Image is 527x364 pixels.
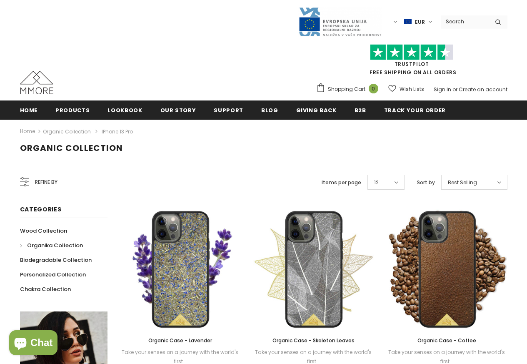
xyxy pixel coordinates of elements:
[417,178,435,187] label: Sort by
[20,285,71,293] span: Chakra Collection
[27,241,83,249] span: Organika Collection
[214,100,243,119] a: support
[448,178,477,187] span: Best Selling
[214,106,243,114] span: support
[322,178,361,187] label: Items per page
[355,106,366,114] span: B2B
[296,100,337,119] a: Giving back
[261,106,278,114] span: Blog
[388,82,424,96] a: Wish Lists
[35,178,57,187] span: Refine by
[20,271,86,279] span: Personalized Collection
[102,128,133,135] span: iPhone 13 Pro
[55,106,90,114] span: Products
[459,86,507,93] a: Create an account
[355,100,366,119] a: B2B
[20,71,53,94] img: MMORE Cases
[20,253,92,267] a: Biodegradable Collection
[20,126,35,137] a: Home
[55,100,90,119] a: Products
[148,337,212,344] span: Organic Case - Lavender
[160,106,196,114] span: Our Story
[20,227,67,235] span: Wood Collection
[20,267,86,282] a: Personalized Collection
[20,106,38,114] span: Home
[387,336,507,345] a: Organic Case - Coffee
[328,85,365,93] span: Shopping Cart
[384,106,446,114] span: Track your order
[452,86,457,93] span: or
[417,337,476,344] span: Organic Case - Coffee
[296,106,337,114] span: Giving back
[441,15,489,28] input: Search Site
[434,86,451,93] a: Sign In
[7,330,60,357] inbox-online-store-chat: Shopify online store chat
[384,100,446,119] a: Track your order
[261,100,278,119] a: Blog
[120,336,241,345] a: Organic Case - Lavender
[298,18,382,25] a: Javni Razpis
[369,84,378,93] span: 0
[316,48,507,76] span: FREE SHIPPING ON ALL ORDERS
[415,18,425,26] span: EUR
[107,106,142,114] span: Lookbook
[160,100,196,119] a: Our Story
[298,7,382,37] img: Javni Razpis
[370,44,453,60] img: Trust Pilot Stars
[20,100,38,119] a: Home
[400,85,424,93] span: Wish Lists
[374,178,379,187] span: 12
[253,336,374,345] a: Organic Case - Skeleton Leaves
[395,60,429,68] a: Trustpilot
[20,238,83,253] a: Organika Collection
[20,205,62,213] span: Categories
[20,142,123,154] span: Organic Collection
[316,83,382,95] a: Shopping Cart 0
[20,223,67,238] a: Wood Collection
[20,256,92,264] span: Biodegradable Collection
[43,128,91,135] a: Organic Collection
[107,100,142,119] a: Lookbook
[272,337,355,344] span: Organic Case - Skeleton Leaves
[20,282,71,296] a: Chakra Collection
